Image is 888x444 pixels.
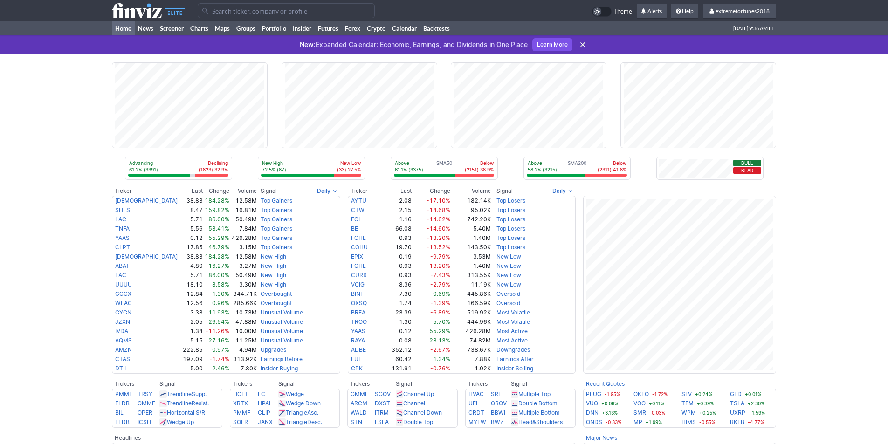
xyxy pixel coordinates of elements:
[733,21,774,35] span: [DATE] 9:36 AM ET
[230,186,257,196] th: Volume
[115,355,130,362] a: CTAS
[115,216,126,223] a: LAC
[315,186,340,196] button: Signals interval
[351,355,362,362] a: FUL
[351,206,365,213] a: CTW
[300,41,316,48] span: New:
[115,409,124,416] a: BIL
[451,233,491,243] td: 1.40M
[351,225,358,232] a: BE
[412,186,451,196] th: Change
[115,206,130,213] a: SHFS
[379,299,412,308] td: 1.74
[261,318,303,325] a: Unusual Volume
[259,21,289,35] a: Portfolio
[167,390,192,397] span: Trendline
[496,216,525,223] a: Top Losers
[681,389,692,399] a: SLV
[181,224,203,233] td: 5.56
[451,215,491,224] td: 742.20K
[212,21,233,35] a: Maps
[351,400,367,407] a: ARCM
[451,252,491,261] td: 3.53M
[451,243,491,252] td: 143.50K
[351,262,366,269] a: FCHL
[496,234,525,241] a: Top Losers
[230,327,257,336] td: 10.00M
[496,187,513,195] span: Signal
[230,215,257,224] td: 50.49M
[403,418,433,425] a: Double Top
[496,318,530,325] a: Most Volatile
[379,280,412,289] td: 8.36
[351,409,367,416] a: WALD
[468,418,486,425] a: MYFW
[586,434,617,441] b: Major News
[528,160,557,166] p: Above
[491,390,500,397] a: SRI
[261,337,303,344] a: Unusual Volume
[208,234,229,241] span: 55.29%
[167,390,207,397] a: TrendlineSupp.
[451,196,491,205] td: 182.14K
[157,21,187,35] a: Screener
[379,243,412,252] td: 19.70
[375,409,389,416] a: ITRM
[468,400,477,407] a: UFI
[703,4,776,19] a: extremefortunes2018
[379,317,412,327] td: 1.30
[233,21,259,35] a: Groups
[115,309,131,316] a: CYCN
[351,272,367,279] a: CURX
[351,365,363,372] a: CPK
[261,225,292,232] a: Top Gainers
[730,408,745,417] a: UXRP
[375,400,390,407] a: DXST
[212,281,229,288] span: 8.58%
[258,400,270,407] a: HPAI
[208,262,229,269] span: 16.27%
[307,418,322,425] span: Desc.
[451,205,491,215] td: 95.02K
[115,197,178,204] a: [DEMOGRAPHIC_DATA]
[233,400,248,407] a: XRTX
[451,317,491,327] td: 444.96K
[337,160,361,166] p: New Low
[550,186,576,196] button: Signals interval
[261,234,292,241] a: Top Gainers
[262,160,286,166] p: New High
[468,390,484,397] a: HVAC
[230,233,257,243] td: 426.28M
[465,160,494,166] p: Below
[115,346,132,353] a: AMZN
[230,224,257,233] td: 7.84M
[115,272,126,279] a: LAC
[451,327,491,336] td: 426.28M
[451,336,491,345] td: 74.82M
[351,300,367,307] a: OXSQ
[115,234,130,241] a: YAAS
[258,409,270,416] a: CLIP
[496,337,528,344] a: Most Active
[496,355,534,362] a: Earnings After
[586,399,598,408] a: VUG
[403,409,442,416] a: Channel Down
[496,300,520,307] a: Oversold
[427,262,450,269] span: -13.20%
[351,197,366,204] a: AYTU
[351,244,368,251] a: COHU
[342,21,364,35] a: Forex
[733,160,761,166] button: Bull
[181,280,203,289] td: 18.10
[351,337,365,344] a: RAYA
[730,399,744,408] a: TSLA
[167,400,192,407] span: Trendline
[395,166,423,173] p: 61.1% (3375)
[730,417,744,427] a: RKLB
[315,21,342,35] a: Futures
[351,216,362,223] a: FGL
[230,299,257,308] td: 285.66K
[286,418,322,425] a: TriangleDesc.
[135,21,157,35] a: News
[199,166,228,173] p: (1823) 32.9%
